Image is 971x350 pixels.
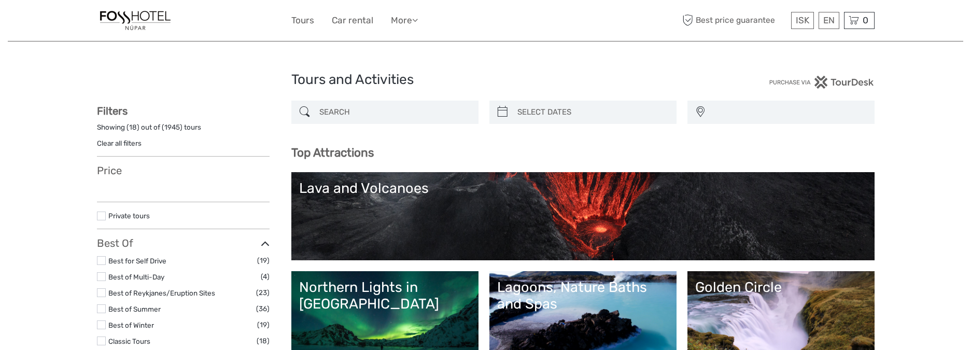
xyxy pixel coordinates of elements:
[391,13,418,28] a: More
[315,103,473,121] input: SEARCH
[291,13,314,28] a: Tours
[299,180,867,253] a: Lava and Volcanoes
[819,12,839,29] div: EN
[257,319,270,331] span: (19)
[261,271,270,283] span: (4)
[97,105,128,117] strong: Filters
[108,257,166,265] a: Best for Self Drive
[299,180,867,197] div: Lava and Volcanoes
[257,255,270,267] span: (19)
[769,76,874,89] img: PurchaseViaTourDesk.png
[108,212,150,220] a: Private tours
[332,13,373,28] a: Car rental
[299,279,471,313] div: Northern Lights in [GEOGRAPHIC_DATA]
[513,103,671,121] input: SELECT DATES
[97,164,270,177] h3: Price
[108,305,161,313] a: Best of Summer
[108,337,150,345] a: Classic Tours
[256,303,270,315] span: (36)
[108,321,154,329] a: Best of Winter
[291,72,680,88] h1: Tours and Activities
[97,139,142,147] a: Clear all filters
[257,335,270,347] span: (18)
[796,15,809,25] span: ISK
[108,289,215,297] a: Best of Reykjanes/Eruption Sites
[97,8,174,33] img: 1333-8f52415d-61d8-4a52-9a0c-13b3652c5909_logo_small.jpg
[97,237,270,249] h3: Best Of
[256,287,270,299] span: (23)
[497,279,669,313] div: Lagoons, Nature Baths and Spas
[97,122,270,138] div: Showing ( ) out of ( ) tours
[861,15,870,25] span: 0
[695,279,867,296] div: Golden Circle
[108,273,164,281] a: Best of Multi-Day
[129,122,137,132] label: 18
[291,146,374,160] b: Top Attractions
[164,122,180,132] label: 1945
[680,12,789,29] span: Best price guarantee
